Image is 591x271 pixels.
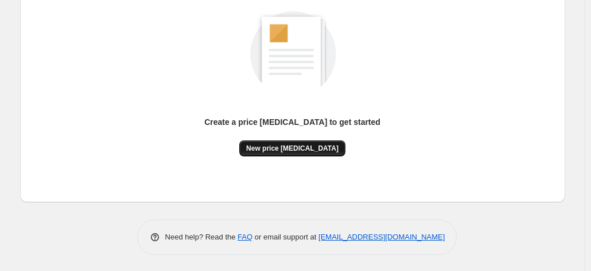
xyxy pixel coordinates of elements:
span: Need help? Read the [165,233,238,241]
a: FAQ [238,233,252,241]
p: Create a price [MEDICAL_DATA] to get started [204,116,380,128]
button: New price [MEDICAL_DATA] [239,140,345,156]
a: [EMAIL_ADDRESS][DOMAIN_NAME] [318,233,445,241]
span: or email support at [252,233,318,241]
span: New price [MEDICAL_DATA] [246,144,339,153]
